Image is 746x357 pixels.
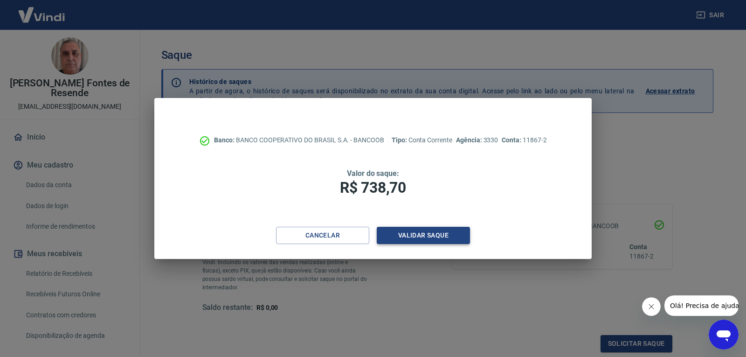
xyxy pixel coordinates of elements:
iframe: Botão para abrir a janela de mensagens [709,320,739,350]
span: Valor do saque: [347,169,399,178]
span: Conta: [502,136,523,144]
span: Olá! Precisa de ajuda? [6,7,78,14]
iframe: Mensagem da empresa [664,295,739,316]
button: Cancelar [276,227,369,244]
p: Conta Corrente [392,135,452,145]
span: Agência: [456,136,484,144]
p: BANCO COOPERATIVO DO BRASIL S.A. - BANCOOB [214,135,384,145]
p: 11867-2 [502,135,546,145]
span: Tipo: [392,136,408,144]
span: Banco: [214,136,236,144]
span: R$ 738,70 [340,179,406,196]
button: Validar saque [377,227,470,244]
p: 3330 [456,135,498,145]
iframe: Fechar mensagem [642,297,661,316]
